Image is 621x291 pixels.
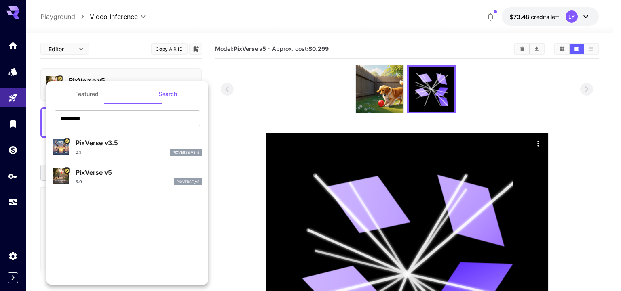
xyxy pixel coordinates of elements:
p: pixverse_v3_5 [173,150,199,155]
p: 0.1 [76,149,81,155]
div: Certified Model – Vetted for best performance and includes a commercial license.PixVerse v55.0pix... [53,164,202,189]
button: Certified Model – Vetted for best performance and includes a commercial license. [63,138,70,144]
p: pixverse_v5 [177,179,199,185]
button: Search [127,84,208,104]
div: Certified Model – Vetted for best performance and includes a commercial license.PixVerse v3.50.1p... [53,135,202,159]
p: 5.0 [76,179,82,185]
p: PixVerse v3.5 [76,138,202,148]
p: PixVerse v5 [76,167,202,177]
button: Certified Model – Vetted for best performance and includes a commercial license. [63,167,70,174]
button: Featured [46,84,127,104]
